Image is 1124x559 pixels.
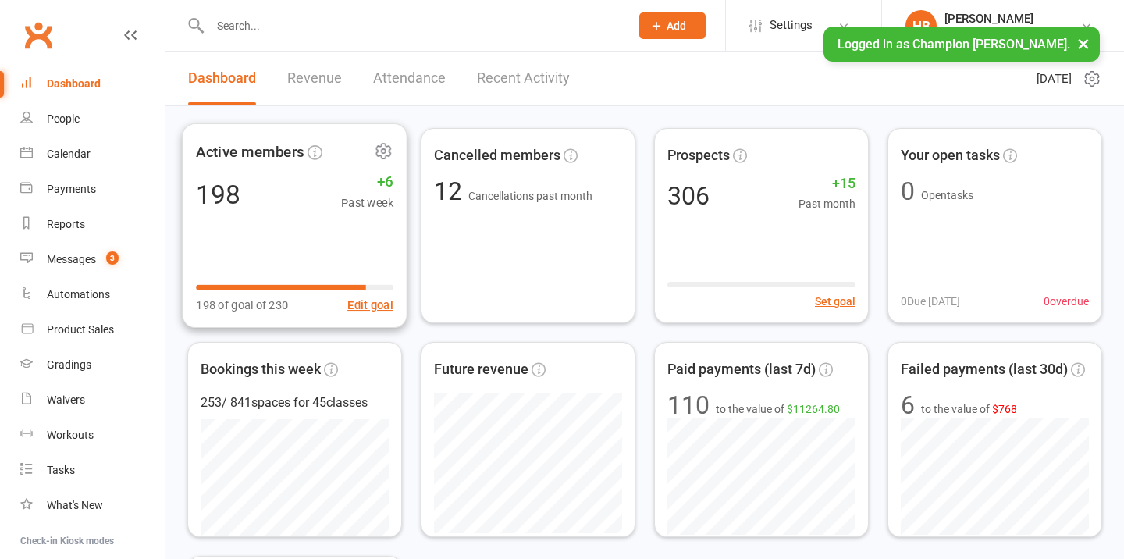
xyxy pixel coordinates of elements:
a: Revenue [287,52,342,105]
span: Your open tasks [901,144,1000,167]
button: Set goal [815,293,855,310]
a: Product Sales [20,312,165,347]
span: +6 [341,170,393,194]
div: Calendar [47,148,91,160]
a: Workouts [20,418,165,453]
a: Calendar [20,137,165,172]
div: People [47,112,80,125]
div: What's New [47,499,103,511]
span: $768 [992,403,1017,415]
span: 0 overdue [1044,293,1089,310]
span: Paid payments (last 7d) [667,358,816,381]
span: to the value of [716,401,840,418]
div: 198 [196,181,240,208]
span: Open tasks [921,189,973,201]
a: People [20,101,165,137]
span: Prospects [667,144,730,167]
button: Edit goal [347,296,393,314]
span: [DATE] [1037,69,1072,88]
button: × [1069,27,1097,60]
span: Future revenue [434,358,528,381]
div: Workouts [47,429,94,441]
span: Add [667,20,686,32]
div: Payments [47,183,96,195]
div: 253 / 841 spaces for 45 classes [201,393,389,413]
div: Tasks [47,464,75,476]
div: HB [905,10,937,41]
a: Tasks [20,453,165,488]
a: Payments [20,172,165,207]
span: Logged in as Champion [PERSON_NAME]. [838,37,1070,52]
span: Bookings this week [201,358,321,381]
span: $11264.80 [787,403,840,415]
a: Dashboard [188,52,256,105]
span: 198 of goal of 230 [196,296,289,314]
div: Messages [47,253,96,265]
div: Product Sales [47,323,114,336]
input: Search... [205,15,619,37]
span: Cancelled members [434,144,560,167]
div: Waivers [47,393,85,406]
a: Clubworx [19,16,58,55]
a: Waivers [20,383,165,418]
div: 110 [667,393,710,418]
a: Recent Activity [477,52,570,105]
a: What's New [20,488,165,523]
div: 6 [901,393,915,418]
div: Gradings [47,358,91,371]
span: +15 [799,173,855,195]
span: 12 [434,176,468,206]
div: [PERSON_NAME] [944,12,1080,26]
a: Gradings [20,347,165,383]
div: Champion [PERSON_NAME] [944,26,1080,40]
a: Automations [20,277,165,312]
button: Add [639,12,706,39]
a: Attendance [373,52,446,105]
span: Active members [196,141,304,164]
div: Automations [47,288,110,301]
div: Reports [47,218,85,230]
span: Past month [799,195,855,212]
span: Failed payments (last 30d) [901,358,1068,381]
span: 0 Due [DATE] [901,293,960,310]
span: Cancellations past month [468,190,592,202]
a: Dashboard [20,66,165,101]
span: Settings [770,8,813,43]
div: 306 [667,183,710,208]
span: 3 [106,251,119,265]
a: Messages 3 [20,242,165,277]
div: Dashboard [47,77,101,90]
span: to the value of [921,401,1017,418]
a: Reports [20,207,165,242]
span: Past week [341,194,393,212]
div: 0 [901,179,915,204]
